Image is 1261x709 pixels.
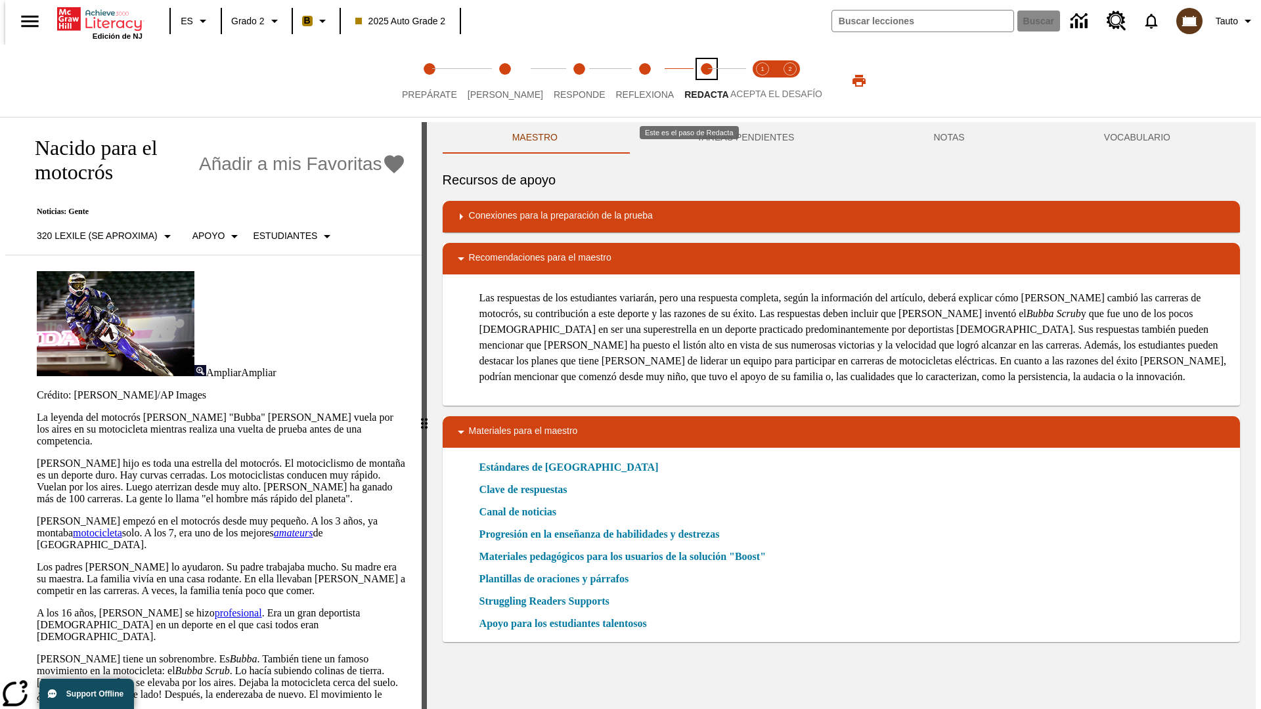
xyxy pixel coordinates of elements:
[355,14,446,28] span: 2025 Auto Grade 2
[684,89,728,100] span: Redacta
[37,458,406,505] p: [PERSON_NAME] hijo es toda una estrella del motocrós. El motociclismo de montaña es un deporte du...
[640,126,739,139] div: Este es el paso de Redacta
[1176,8,1203,34] img: avatar image
[543,45,616,117] button: Responde step 3 of 5
[37,389,406,401] p: Crédito: [PERSON_NAME]/AP Images
[241,367,276,378] span: Ampliar
[554,89,606,100] span: Responde
[1168,4,1210,38] button: Escoja un nuevo avatar
[21,207,406,217] p: Noticias: Gente
[194,365,206,376] img: Ampliar
[479,504,556,520] a: Canal de noticias, Se abrirá en una nueva ventana o pestaña
[427,122,1256,709] div: activity
[788,66,791,72] text: 2
[37,271,194,376] img: El corredor de motocrós James Stewart vuela por los aires en su motocicleta de montaña.
[297,9,336,33] button: Boost El color de la clase es anaranjado claro. Cambiar el color de la clase.
[37,515,406,551] p: [PERSON_NAME] empezó en el motocrós desde muy pequeño. A los 3 años, ya montaba solo. A los 7, er...
[192,229,225,243] p: Apoyo
[743,45,782,117] button: Acepta el desafío lee step 1 of 2
[230,653,257,664] em: Bubba
[304,12,311,29] span: B
[226,9,288,33] button: Grado: Grado 2, Elige un grado
[11,2,49,41] button: Abrir el menú lateral
[1027,308,1081,319] em: Bubba Scrub
[1210,9,1261,33] button: Perfil/Configuración
[479,571,629,587] a: Plantillas de oraciones y párrafos, Se abrirá en una nueva ventana o pestaña
[21,136,192,184] h1: Nacido para el motocrós
[199,154,382,175] span: Añadir a mis Favoritas
[175,9,217,33] button: Lenguaje: ES, Selecciona un idioma
[93,32,143,40] span: Edición de NJ
[479,593,617,609] a: Struggling Readers Supports
[832,11,1013,32] input: Buscar campo
[37,412,406,447] p: La leyenda del motocrós [PERSON_NAME] "Bubba" [PERSON_NAME] vuela por los aires en su motocicleta...
[248,225,340,248] button: Seleccionar estudiante
[199,153,406,176] button: Añadir a mis Favoritas - Nacido para el motocrós
[443,416,1240,448] div: Materiales para el maestro
[187,225,248,248] button: Tipo de apoyo, Apoyo
[253,229,317,243] p: Estudiantes
[37,229,158,243] p: 320 Lexile (Se aproxima)
[479,460,667,475] a: Estándares de [GEOGRAPHIC_DATA]
[402,89,457,100] span: Prepárate
[175,665,230,676] em: Bubba Scrub
[1034,122,1240,154] button: VOCABULARIO
[66,689,123,698] span: Support Offline
[231,14,265,28] span: Grado 2
[215,607,262,618] a: profesional
[479,526,720,542] a: Progresión en la enseñanza de habilidades y destrezas, Se abrirá en una nueva ventana o pestaña
[674,45,739,117] button: Redacta step 5 of 5
[771,45,809,117] button: Acepta el desafío contesta step 2 of 2
[730,89,822,99] span: ACEPTA EL DESAFÍO
[443,122,627,154] button: Maestro
[1134,4,1168,38] a: Notificaciones
[479,549,766,565] a: Materiales pedagógicos para los usuarios de la solución "Boost", Se abrirá en una nueva ventana o...
[443,122,1240,154] div: Instructional Panel Tabs
[391,45,468,117] button: Prepárate step 1 of 5
[443,243,1240,274] div: Recomendaciones para el maestro
[1063,3,1099,39] a: Centro de información
[469,251,611,267] p: Recomendaciones para el maestro
[32,225,181,248] button: Seleccione Lexile, 320 Lexile (Se aproxima)
[761,66,764,72] text: 1
[468,89,543,100] span: [PERSON_NAME]
[37,561,406,597] p: Los padres [PERSON_NAME] lo ayudaron. Su padre trabajaba mucho. Su madre era su maestra. La famil...
[274,527,313,538] a: amateurs
[206,367,241,378] span: Ampliar
[443,169,1240,190] h6: Recursos de apoyo
[57,5,143,40] div: Portada
[443,201,1240,232] div: Conexiones para la preparación de la prueba
[627,122,864,154] button: TAREAS PENDIENTES
[479,290,1229,385] p: Las respuestas de los estudiantes variarán, pero una respuesta completa, según la información del...
[479,482,567,498] a: Clave de respuestas, Se abrirá en una nueva ventana o pestaña
[605,45,684,117] button: Reflexiona step 4 of 5
[5,122,422,702] div: reading
[469,209,653,225] p: Conexiones para la preparación de la prueba
[469,424,578,440] p: Materiales para el maestro
[864,122,1034,154] button: NOTAS
[37,607,406,643] p: A los 16 años, [PERSON_NAME] se hizo . Era un gran deportista [DEMOGRAPHIC_DATA] en un deporte en...
[181,14,193,28] span: ES
[457,45,554,117] button: Lee step 2 of 5
[422,122,427,709] div: Pulsa la tecla de intro o la barra espaciadora y luego presiona las flechas de derecha e izquierd...
[73,527,122,538] a: motocicleta
[1099,3,1134,39] a: Centro de recursos, Se abrirá en una pestaña nueva.
[838,69,880,93] button: Imprimir
[39,679,134,709] button: Support Offline
[615,89,674,100] span: Reflexiona
[1216,14,1238,28] span: Tauto
[479,616,655,632] a: Apoyo para los estudiantes talentosos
